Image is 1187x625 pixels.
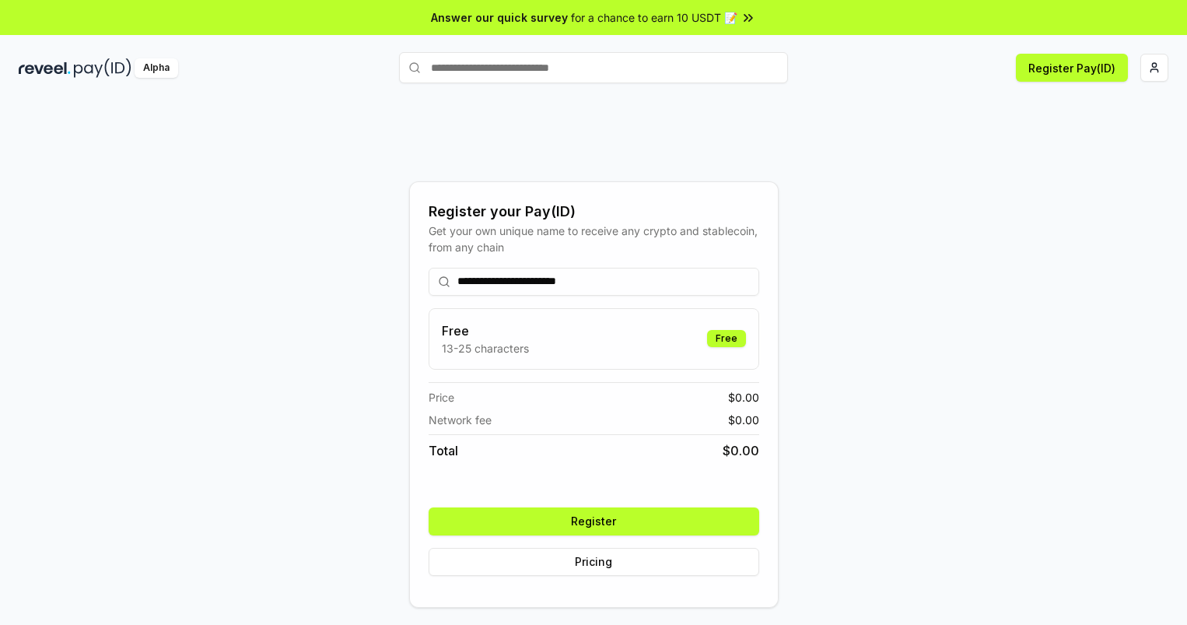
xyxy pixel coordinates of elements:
[723,441,759,460] span: $ 0.00
[728,412,759,428] span: $ 0.00
[429,412,492,428] span: Network fee
[19,58,71,78] img: reveel_dark
[571,9,737,26] span: for a chance to earn 10 USDT 📝
[429,507,759,535] button: Register
[728,389,759,406] span: $ 0.00
[429,201,759,223] div: Register your Pay(ID)
[429,441,458,460] span: Total
[74,58,131,78] img: pay_id
[707,330,746,347] div: Free
[442,321,529,340] h3: Free
[1016,54,1128,82] button: Register Pay(ID)
[429,548,759,576] button: Pricing
[442,340,529,356] p: 13-25 characters
[429,223,759,255] div: Get your own unique name to receive any crypto and stablecoin, from any chain
[431,9,568,26] span: Answer our quick survey
[135,58,178,78] div: Alpha
[429,389,454,406] span: Price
